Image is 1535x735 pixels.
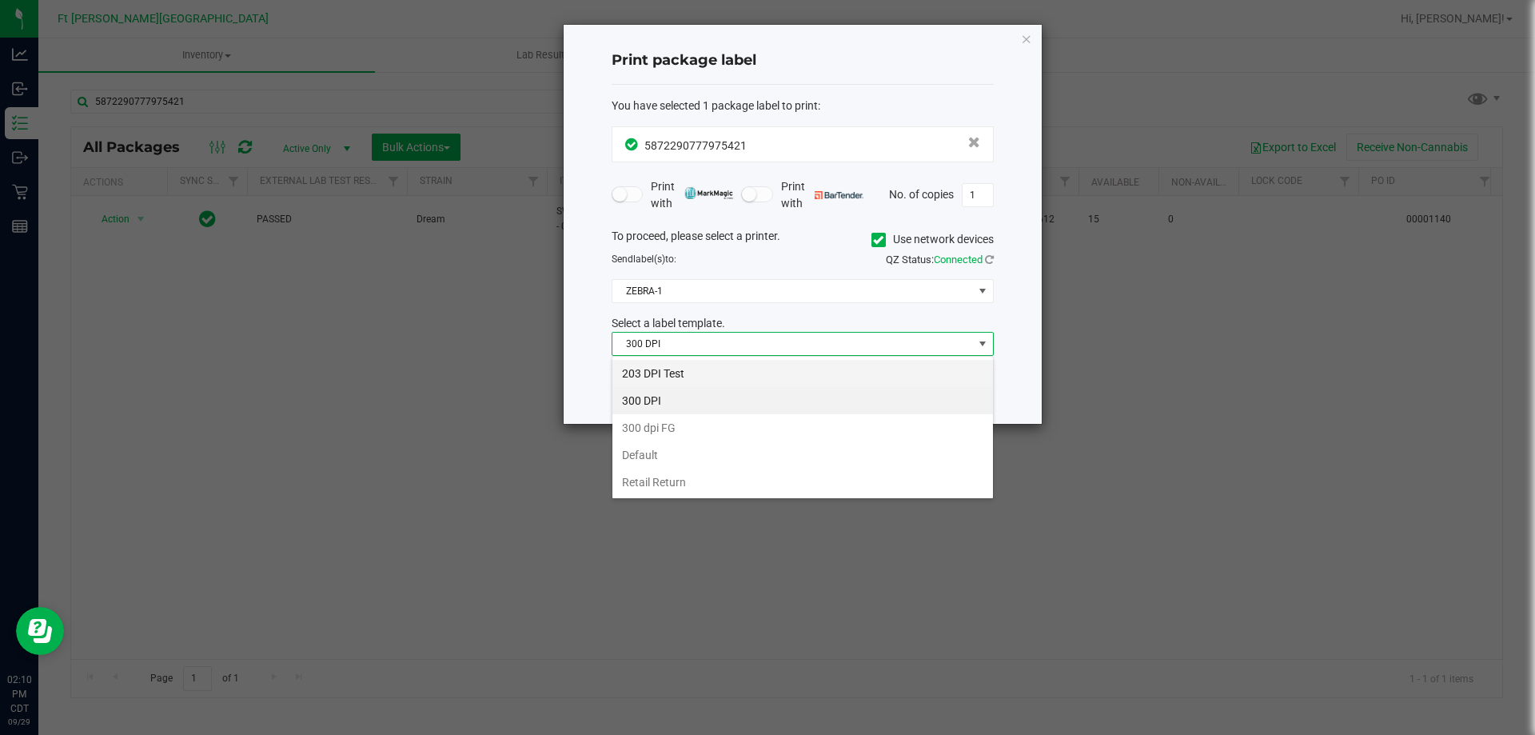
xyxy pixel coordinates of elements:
[871,231,994,248] label: Use network devices
[600,228,1006,252] div: To proceed, please select a printer.
[600,315,1006,332] div: Select a label template.
[781,178,863,212] span: Print with
[886,254,994,266] span: QZ Status:
[633,254,665,265] span: label(s)
[934,254,983,266] span: Connected
[16,607,64,655] iframe: Resource center
[684,187,733,199] img: mark_magic_cybra.png
[612,441,993,469] li: Default
[612,333,973,355] span: 300 DPI
[612,50,994,71] h4: Print package label
[651,178,733,212] span: Print with
[612,469,993,496] li: Retail Return
[612,280,973,302] span: ZEBRA-1
[815,191,863,199] img: bartender.png
[612,98,994,114] div: :
[644,139,747,152] span: 5872290777975421
[612,254,676,265] span: Send to:
[612,99,818,112] span: You have selected 1 package label to print
[612,360,993,387] li: 203 DPI Test
[625,136,640,153] span: In Sync
[612,414,993,441] li: 300 dpi FG
[889,187,954,200] span: No. of copies
[612,387,993,414] li: 300 DPI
